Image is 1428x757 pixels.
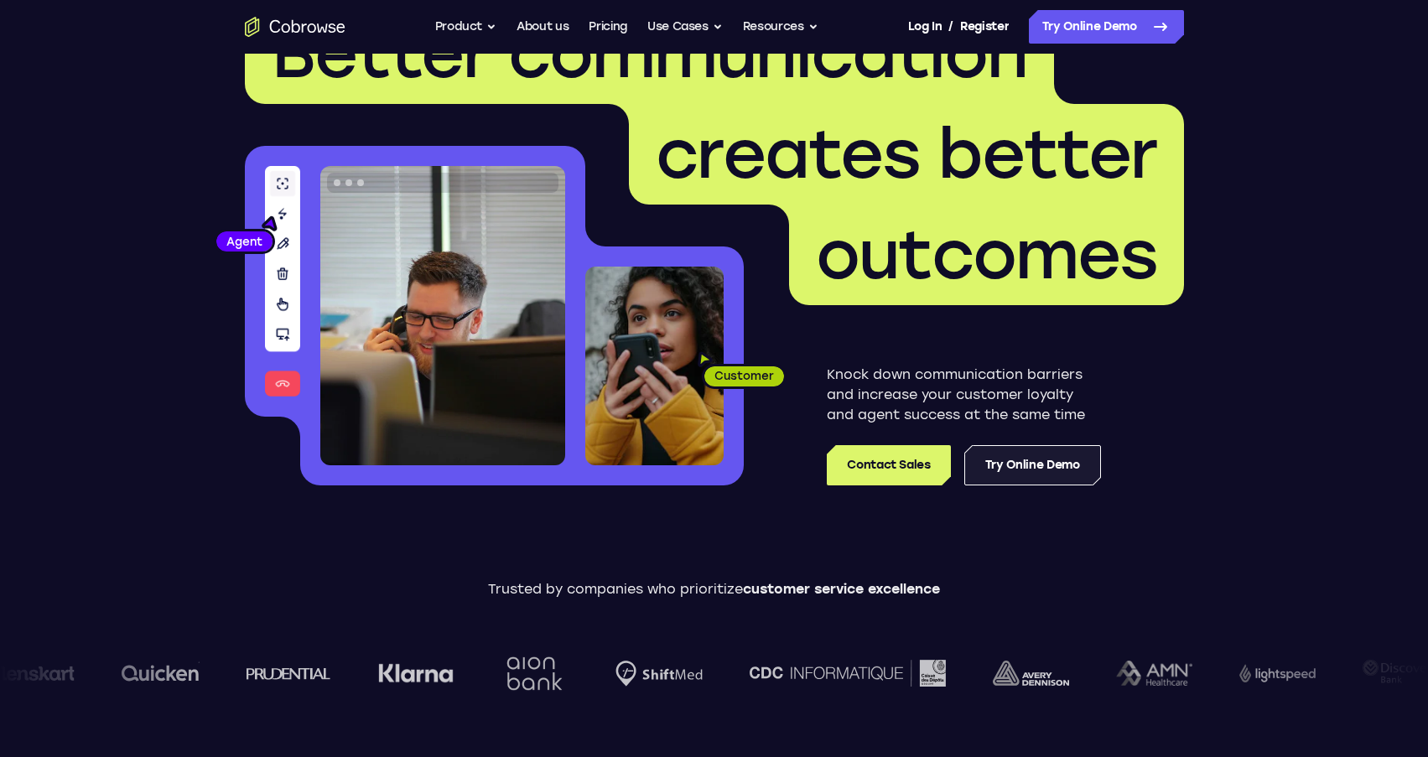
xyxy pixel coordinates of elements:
img: CDC Informatique [740,660,936,686]
a: Contact Sales [827,445,950,485]
span: outcomes [816,215,1157,295]
img: prudential [236,666,321,680]
img: avery-dennison [983,661,1059,686]
img: A customer support agent talking on the phone [320,166,565,465]
a: Pricing [589,10,627,44]
p: Knock down communication barriers and increase your customer loyalty and agent success at the sam... [827,365,1101,425]
img: Shiftmed [605,661,693,687]
span: / [948,17,953,37]
span: Better communication [272,13,1027,94]
a: Register [960,10,1009,44]
span: customer service excellence [743,581,940,597]
a: Log In [908,10,942,44]
span: creates better [656,114,1157,194]
img: AMN Healthcare [1106,661,1182,687]
button: Use Cases [647,10,723,44]
button: Product [435,10,497,44]
a: Try Online Demo [1029,10,1184,44]
img: Klarna [368,663,444,683]
a: Try Online Demo [964,445,1101,485]
a: About us [517,10,569,44]
button: Resources [743,10,818,44]
img: Aion Bank [491,640,558,708]
img: A customer holding their phone [585,267,724,465]
a: Go to the home page [245,17,345,37]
